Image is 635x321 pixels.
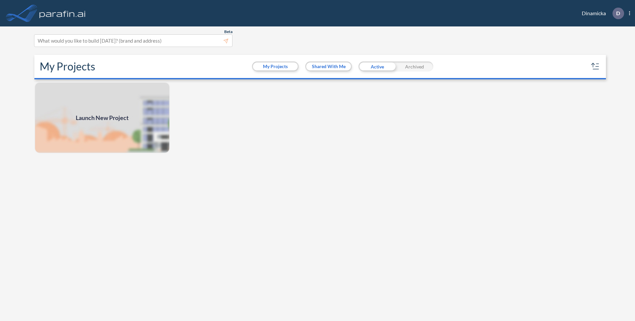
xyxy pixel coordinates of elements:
[76,113,129,122] span: Launch New Project
[590,61,601,72] button: sort
[359,61,396,71] div: Active
[306,62,351,70] button: Shared With Me
[572,8,630,19] div: Dinamicka
[396,61,433,71] div: Archived
[253,62,298,70] button: My Projects
[224,29,233,34] span: Beta
[38,7,87,20] img: logo
[616,10,620,16] p: D
[40,60,95,73] h2: My Projects
[34,82,170,153] img: add
[34,82,170,153] a: Launch New Project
